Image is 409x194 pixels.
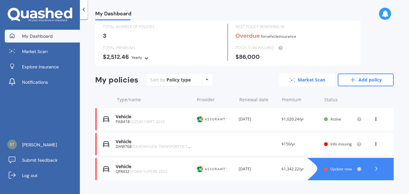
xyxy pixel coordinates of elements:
div: Vehicle [116,114,191,120]
div: Yearly [131,54,142,61]
div: Renewal date [239,97,277,103]
div: DHW768 [116,144,191,149]
div: $2,512.46 [103,54,220,61]
span: SKODA SUPERB 2022 [129,169,167,174]
div: Sort by: [150,77,191,83]
a: Add policy [338,74,394,86]
img: Vehicle [103,116,109,122]
span: Explore insurance [22,64,59,70]
span: Submit feedback [22,157,58,163]
span: $1,342.22/yr [282,166,304,172]
a: My Dashboard [5,30,80,43]
div: Vehicle [116,139,191,144]
div: $86,000 [235,54,353,60]
span: VOLKSWAGEN TRANSPORTER 1997 [132,144,194,149]
img: Protecta [196,163,228,175]
span: My Dashboard [95,11,131,19]
a: [PERSON_NAME] [5,138,80,151]
span: Active [330,116,341,122]
span: Info missing [330,141,352,147]
span: Log out [22,172,37,179]
div: Type/name [117,97,192,103]
div: [DATE] [239,166,276,172]
span: Market Scan [22,48,48,55]
img: 6d322cd69dcc7b5216081adae8d2f37b [7,140,17,149]
span: [PERSON_NAME] [22,142,57,148]
img: Protecta [196,113,228,125]
span: for Vehicle insurance [261,34,296,39]
span: $1,020.24/yr [282,116,304,122]
div: 3 [103,33,220,39]
div: Status [324,97,362,103]
span: My Dashboard [22,33,53,39]
a: Market Scan [5,45,80,58]
span: Update now [330,166,352,172]
div: Policy type [166,77,191,83]
a: Explore insurance [5,60,80,73]
div: TOTAL PREMIUMS [103,45,220,51]
div: My policies [95,75,138,85]
a: Market Scan [279,74,335,86]
div: TOTAL NUMBER OF POLICIES [103,24,220,30]
img: Vehicle [103,141,109,147]
a: Submit feedback [5,154,80,167]
a: Notifications [5,76,80,89]
div: Premium [282,97,319,103]
a: Log out [5,169,80,182]
span: $150/yr [282,141,295,147]
div: Provider [197,97,234,103]
span: SUZUKI SWIFT 2022 [130,119,165,124]
span: Notifications [22,79,48,85]
div: NEXT POLICY RENEWING IN [235,24,353,30]
b: Overdue [235,32,260,40]
img: Vehicle [103,166,109,172]
div: [DATE] [239,116,276,122]
div: TOTAL SUM INSURED [235,45,353,51]
div: Vehicle [116,164,191,169]
div: PAB418 [116,120,191,124]
div: QFR432 [116,169,191,174]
